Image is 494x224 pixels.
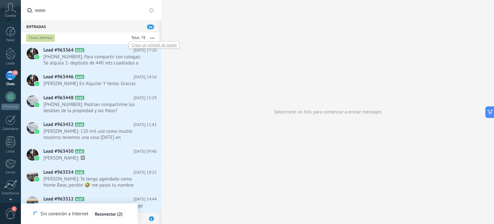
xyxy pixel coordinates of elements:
[145,32,159,44] button: Más
[21,21,159,32] div: Entradas
[75,75,84,79] span: A102
[43,203,144,215] span: [PERSON_NAME] - SKYONE HOME: This message type can’t be displayed because it’s not supported yet.
[21,118,161,145] a: Lead #963452 A104 [DATE] 11:42 [PERSON_NAME]: 120 mil usd como mucho nosotros tenemos una casa [D...
[75,149,84,153] span: A105
[1,104,20,110] div: WhatsApp
[43,128,144,141] span: [PERSON_NAME]: 120 mil usd como mucho nosotros tenemos una casa [DATE] en [GEOGRAPHIC_DATA][PERSO...
[75,197,84,201] span: A107
[1,150,20,154] div: Listas
[35,129,39,134] img: waba.svg
[21,44,161,70] a: Lead #963364 A101 [DATE] 17:20 [PHONE_NUMBER]: Para compartir con colegas: Se alquila 1- depósito...
[133,196,157,202] span: [DATE] 14:44
[133,148,157,155] span: [DATE] 09:40
[43,155,144,161] span: [PERSON_NAME]: 🖼
[35,55,39,59] img: waba.svg
[75,170,84,174] span: A106
[35,102,39,107] img: waba.svg
[21,71,161,91] a: Lead #963446 A102 [DATE] 14:56 [PERSON_NAME] En Alquiler Y Venta: Gracias
[43,122,74,128] span: Lead #963452
[21,193,161,219] a: Lead #963512 A107 [DATE] 14:44 [PERSON_NAME] - SKYONE HOME: This message type can’t be displayed ...
[133,95,157,101] span: [DATE] 15:29
[133,74,157,80] span: [DATE] 14:56
[75,48,84,52] span: A101
[21,92,161,118] a: Lead #963448 A103 [DATE] 15:29 [PHONE_NUMBER]: Podrían compartirme los detalles de la propiedad y...
[33,209,125,219] div: Sin conexión a Internet
[92,209,125,219] button: Reconectar (2)
[12,70,18,75] span: 35
[43,102,144,114] span: [PHONE_NUMBER]: Podrían compartirme los detalles de la propiedad y las fotos?
[35,156,39,161] img: waba.svg
[43,176,144,188] span: [PERSON_NAME]: Te tengo agendado como Home Base, perdón 🤣 me pasas tu nombre porfa así te agendo ...
[1,38,20,43] div: Panel
[5,14,16,18] span: Cuenta
[26,34,55,42] div: Chats abiertos
[147,24,154,29] span: 34
[149,216,154,221] span: 1
[35,177,39,181] img: waba.svg
[75,96,84,100] span: A103
[43,47,74,54] span: Lead #963364
[43,54,144,66] span: [PHONE_NUMBER]: Para compartir con colegas: Se alquila 1- depósito de 440 mts cuadrados a estrena...
[43,95,74,101] span: Lead #963448
[133,122,157,128] span: [DATE] 11:42
[21,145,161,166] a: Lead #963450 A105 [DATE] 09:40 [PERSON_NAME]: 🖼
[43,169,74,176] span: Lead #963554
[1,170,20,175] div: Correo
[35,82,39,86] img: waba.svg
[43,196,74,202] span: Lead #963512
[129,41,180,49] div: Crear un widget de panel
[133,47,157,54] span: [DATE] 17:20
[43,148,74,155] span: Lead #963450
[43,74,74,80] span: Lead #963446
[12,206,17,211] span: 1
[1,62,20,66] div: Leads
[95,212,123,216] span: Reconectar (2)
[1,127,20,131] div: Calendario
[75,122,84,127] span: A104
[133,169,157,176] span: [DATE] 18:25
[129,35,145,41] div: Total: 78
[1,82,20,86] div: Chats
[21,166,161,192] a: Lead #963554 A106 [DATE] 18:25 [PERSON_NAME]: Te tengo agendado como Home Base, perdón 🤣 me pasas...
[43,81,144,87] span: [PERSON_NAME] En Alquiler Y Venta: Gracias
[1,191,20,196] div: Estadísticas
